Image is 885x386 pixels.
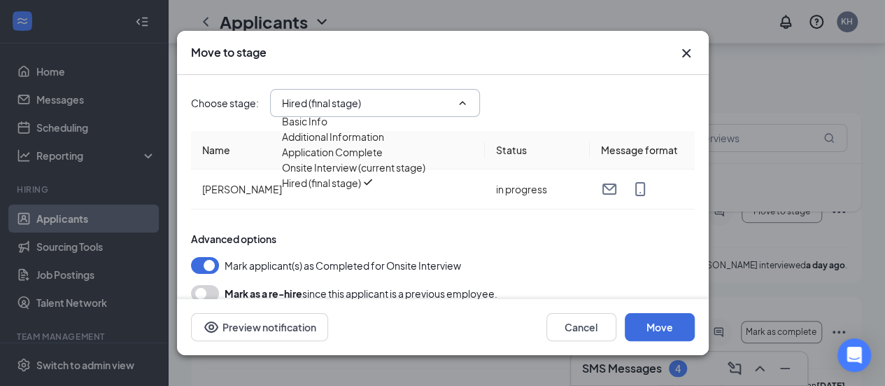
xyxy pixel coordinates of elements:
[282,129,384,144] div: Additional Information
[191,232,695,246] div: Advanced options
[282,113,327,129] div: Basic Info
[202,183,282,195] span: [PERSON_NAME]
[590,131,695,170] th: Message format
[282,144,383,160] div: Application Complete
[282,175,361,191] div: Hired (final stage)
[191,95,259,111] span: Choose stage :
[191,45,267,60] h3: Move to stage
[485,170,590,209] td: in progress
[485,131,590,170] th: Status
[632,181,649,198] svg: MobileSms
[191,313,328,341] button: Preview notificationEye
[678,45,695,62] button: Close
[837,338,871,372] div: Open Intercom Messenger
[282,160,425,175] div: Onsite Interview (current stage)
[678,45,695,62] svg: Cross
[203,319,220,336] svg: Eye
[225,287,302,300] b: Mark as a re-hire
[457,97,468,109] svg: ChevronUp
[625,313,695,341] button: Move
[601,181,618,198] svg: Email
[225,257,461,274] span: Mark applicant(s) as Completed for Onsite Interview
[225,285,497,302] div: since this applicant is a previous employee.
[191,131,485,170] th: Name
[546,313,616,341] button: Cancel
[361,175,375,189] svg: Checkmark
